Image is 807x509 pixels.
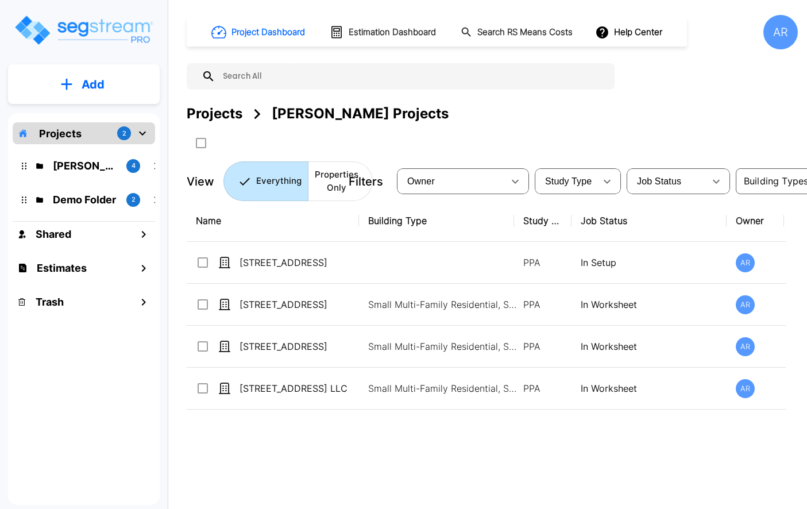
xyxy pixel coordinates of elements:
[37,260,87,276] h1: Estimates
[207,20,311,45] button: Project Dashboard
[629,165,705,198] div: Select
[523,381,562,395] p: PPA
[223,161,308,201] button: Everything
[240,298,354,311] p: [STREET_ADDRESS]
[325,20,442,44] button: Estimation Dashboard
[240,381,354,395] p: [STREET_ADDRESS] LLC
[82,76,105,93] p: Add
[187,173,214,190] p: View
[593,21,667,43] button: Help Center
[215,63,609,90] input: Search All
[190,132,213,155] button: SelectAll
[736,295,755,314] div: AR
[514,200,572,242] th: Study Type
[36,294,64,310] h1: Trash
[736,337,755,356] div: AR
[53,158,117,173] p: ROMO Projects
[736,253,755,272] div: AR
[315,168,358,194] p: Properties Only
[13,14,154,47] img: Logo
[240,256,354,269] p: [STREET_ADDRESS]
[359,200,514,242] th: Building Type
[53,192,117,207] p: Demo Folder
[456,21,579,44] button: Search RS Means Costs
[368,298,523,311] p: Small Multi-Family Residential, Small Multi-Family Residential Site
[523,298,562,311] p: PPA
[407,176,435,186] span: Owner
[523,340,562,353] p: PPA
[256,175,302,188] p: Everything
[349,26,436,39] h1: Estimation Dashboard
[122,129,126,138] p: 2
[477,26,573,39] h1: Search RS Means Costs
[537,165,596,198] div: Select
[272,103,449,124] div: [PERSON_NAME] Projects
[231,26,305,39] h1: Project Dashboard
[572,200,727,242] th: Job Status
[240,340,354,353] p: [STREET_ADDRESS]
[727,200,784,242] th: Owner
[581,256,717,269] p: In Setup
[399,165,504,198] div: Select
[223,161,373,201] div: Platform
[308,161,373,201] button: Properties Only
[763,15,798,49] div: AR
[132,195,136,205] p: 2
[36,226,71,242] h1: Shared
[523,256,562,269] p: PPA
[581,298,717,311] p: In Worksheet
[545,176,592,186] span: Study Type
[581,381,717,395] p: In Worksheet
[39,126,82,141] p: Projects
[637,176,681,186] span: Job Status
[368,340,523,353] p: Small Multi-Family Residential, Small Multi-Family Residential Site
[8,68,160,101] button: Add
[187,200,359,242] th: Name
[187,103,242,124] div: Projects
[581,340,717,353] p: In Worksheet
[736,379,755,398] div: AR
[368,381,523,395] p: Small Multi-Family Residential, Small Multi-Family Residential Site
[132,161,136,171] p: 4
